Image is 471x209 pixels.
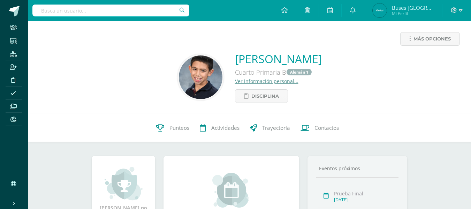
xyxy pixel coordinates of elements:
a: Más opciones [400,32,460,46]
a: Alemán 1 [287,69,312,75]
a: Ver información personal... [235,78,298,84]
div: Eventos próximos [316,165,398,172]
img: event_small.png [212,173,250,208]
a: Trayectoria [245,114,295,142]
span: Actividades [211,125,240,132]
span: Trayectoria [262,125,290,132]
div: [DATE] [334,197,396,203]
a: Punteos [151,114,195,142]
img: achievement_small.png [105,166,143,201]
img: fc6c33b0aa045aa3213aba2fdb094e39.png [373,3,387,17]
img: 7bfee9a54fac21f119b42818ef45f43c.png [179,55,222,99]
a: Contactos [295,114,344,142]
input: Busca un usuario... [32,5,189,16]
span: Contactos [314,125,339,132]
span: Buses [GEOGRAPHIC_DATA] [392,4,434,11]
span: Más opciones [413,32,451,45]
span: Disciplina [251,90,279,103]
a: [PERSON_NAME] [235,51,322,66]
div: Cuarto Primaria B [235,66,322,78]
a: Actividades [195,114,245,142]
div: Prueba Final [334,190,396,197]
span: Punteos [169,125,189,132]
a: Disciplina [235,89,288,103]
span: Mi Perfil [392,10,434,16]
